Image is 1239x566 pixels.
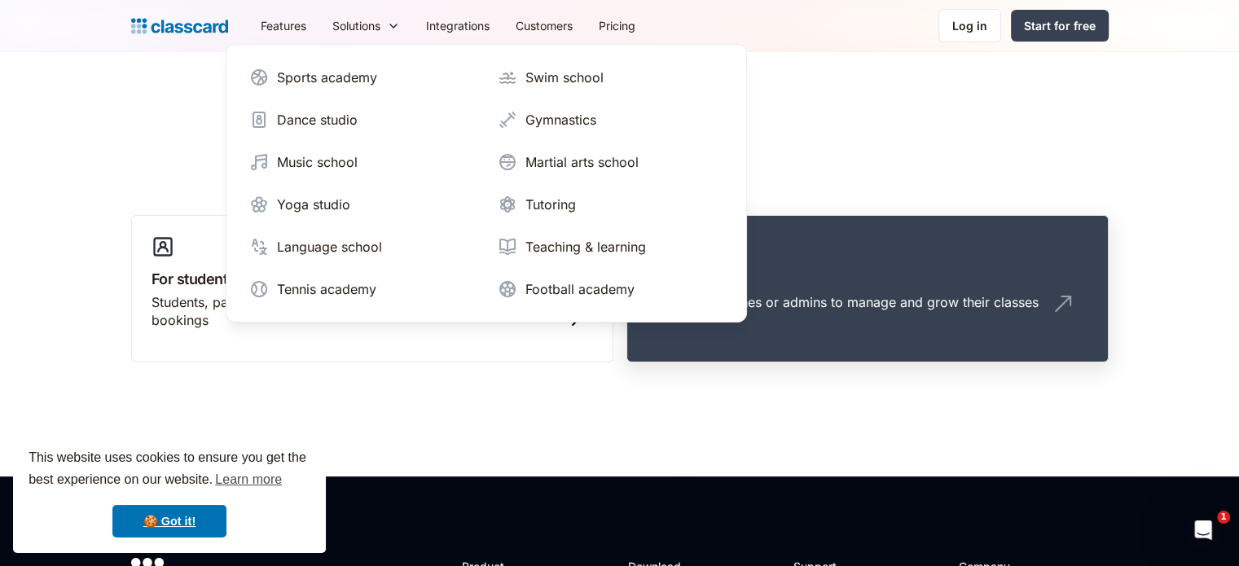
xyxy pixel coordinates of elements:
h3: For students [152,268,593,290]
div: Solutions [332,17,380,34]
a: Sports academy [243,61,481,94]
div: cookieconsent [13,432,326,553]
div: Martial arts school [525,152,639,172]
a: Language school [243,230,481,263]
a: Features [248,7,319,44]
a: Dance studio [243,103,481,136]
div: Football academy [525,279,635,299]
div: Yoga studio [277,195,350,214]
div: Tennis academy [277,279,376,299]
div: Gymnastics [525,110,596,129]
div: Students, parents or guardians to view their profile and manage bookings [152,293,560,330]
div: Language school [277,237,382,257]
div: Teaching & learning [525,237,646,257]
a: dismiss cookie message [112,505,226,537]
span: 1 [1217,511,1230,524]
span: This website uses cookies to ensure you get the best experience on our website. [29,448,310,492]
div: Log in [952,17,987,34]
a: Tennis academy [243,273,481,305]
a: Football academy [491,273,730,305]
iframe: Intercom live chat [1184,511,1223,550]
h3: For staff [647,268,1088,290]
a: For studentsStudents, parents or guardians to view their profile and manage bookings [131,215,613,363]
a: Tutoring [491,188,730,221]
div: Teachers, coaches or admins to manage and grow their classes [647,293,1039,311]
a: Logo [131,15,228,37]
a: Log in [938,9,1001,42]
a: Start for free [1011,10,1109,42]
a: Swim school [491,61,730,94]
a: Music school [243,146,481,178]
div: Tutoring [525,195,576,214]
div: Sports academy [277,68,377,87]
a: learn more about cookies [213,467,284,492]
a: Teaching & learning [491,230,730,263]
div: Solutions [319,7,413,44]
div: Music school [277,152,358,172]
nav: Solutions [226,44,747,322]
div: Dance studio [277,110,358,129]
a: For staffTeachers, coaches or admins to manage and grow their classes [626,215,1109,363]
div: Start for free [1024,17,1096,34]
a: Customers [503,7,586,44]
div: Swim school [525,68,604,87]
a: Martial arts school [491,146,730,178]
a: Pricing [586,7,648,44]
a: Yoga studio [243,188,481,221]
a: Integrations [413,7,503,44]
a: Gymnastics [491,103,730,136]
